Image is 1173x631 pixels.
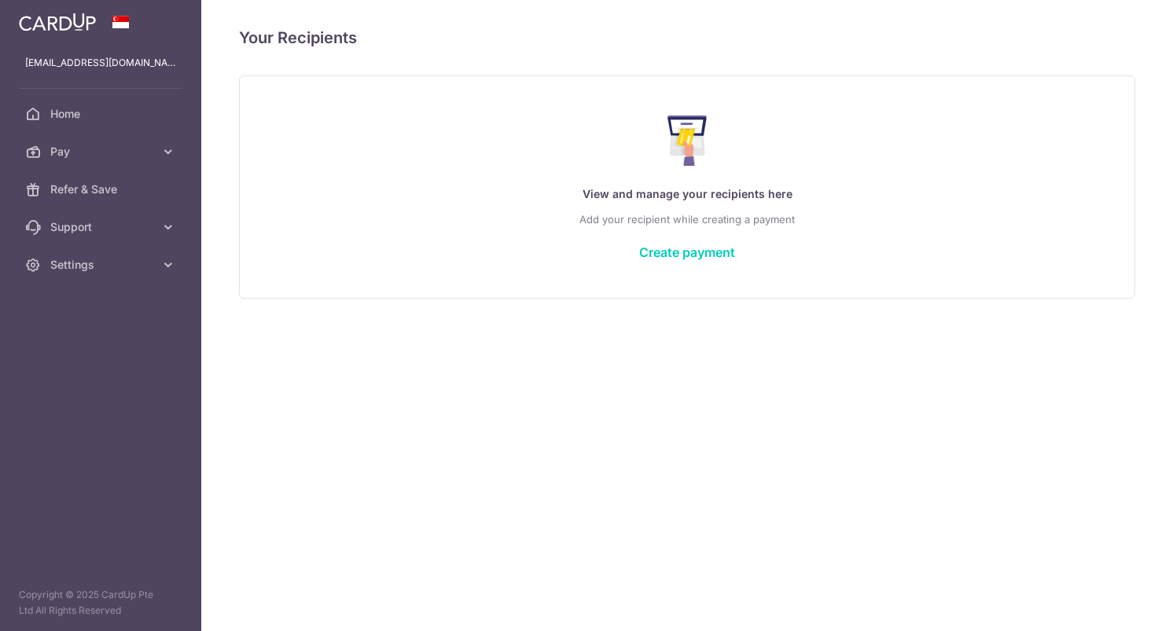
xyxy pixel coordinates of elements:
a: Create payment [639,244,735,260]
span: Support [50,219,154,235]
h4: Your Recipients [239,25,1135,50]
img: CardUp [19,13,96,31]
span: Pay [50,144,154,160]
p: [EMAIL_ADDRESS][DOMAIN_NAME] [25,55,176,71]
span: Home [50,106,154,122]
span: Refer & Save [50,182,154,197]
p: View and manage your recipients here [271,185,1103,204]
p: Add your recipient while creating a payment [271,210,1103,229]
img: Make Payment [667,116,708,166]
span: Settings [50,257,154,273]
